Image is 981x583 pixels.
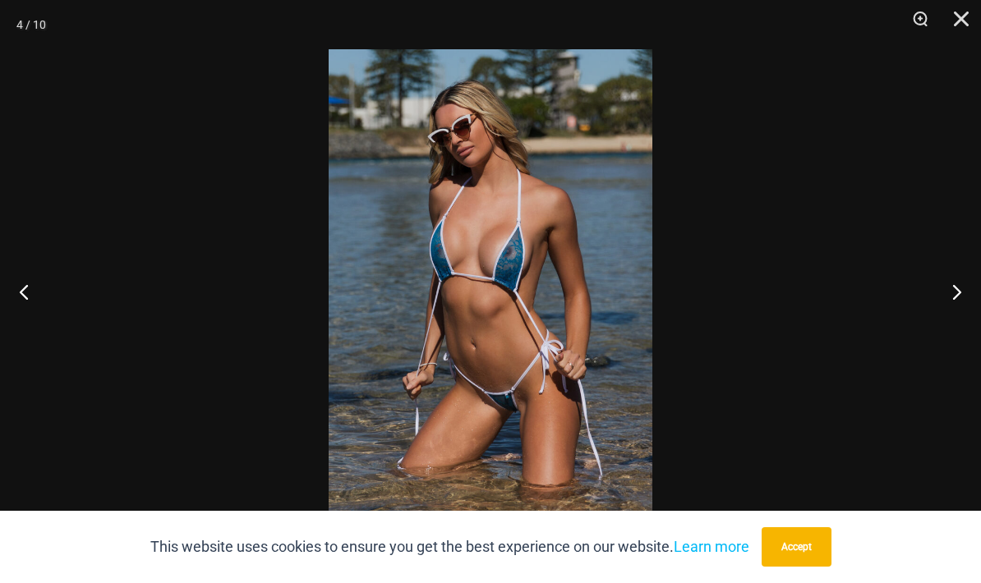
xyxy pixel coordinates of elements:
img: Waves Breaking Ocean 312 Top 456 Bottom 10 [329,49,652,534]
button: Next [919,250,981,333]
div: 4 / 10 [16,12,46,37]
button: Accept [762,527,831,567]
a: Learn more [674,538,749,555]
p: This website uses cookies to ensure you get the best experience on our website. [150,535,749,559]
